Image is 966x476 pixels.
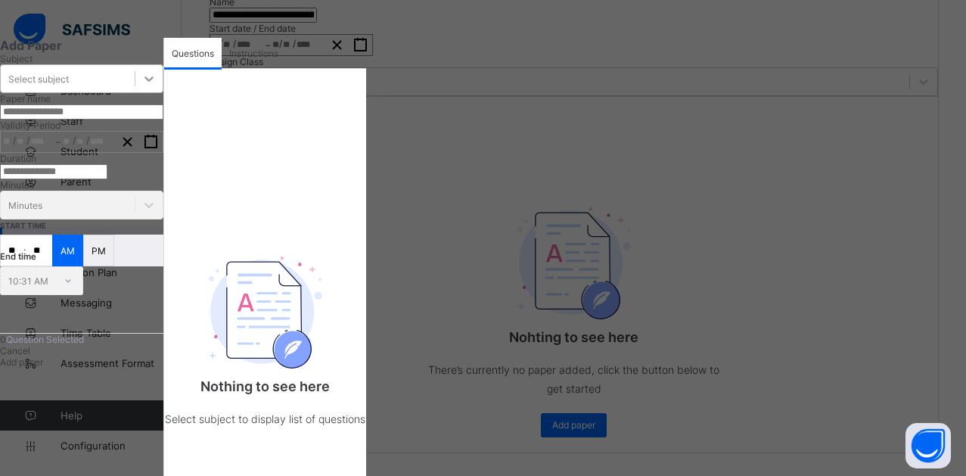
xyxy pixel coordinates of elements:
span: / [86,134,89,147]
img: empty_paper.ad750738770ac8374cccfa65f26fe3c4.svg [209,257,322,368]
p: AM [61,245,75,257]
span: Question Selected [6,334,84,345]
span: – [56,136,61,148]
p: Select subject to display list of questions [164,409,366,428]
span: Instructions [229,48,278,59]
span: / [26,134,30,147]
span: / [73,134,76,147]
p: Nothing to see here [164,378,366,394]
div: Nothing to see here [164,226,366,459]
p: : [23,245,26,257]
span: Questions [172,48,214,59]
p: PM [92,245,106,257]
span: / [13,134,16,147]
div: Select subject [8,73,69,85]
button: Open asap [905,423,951,468]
